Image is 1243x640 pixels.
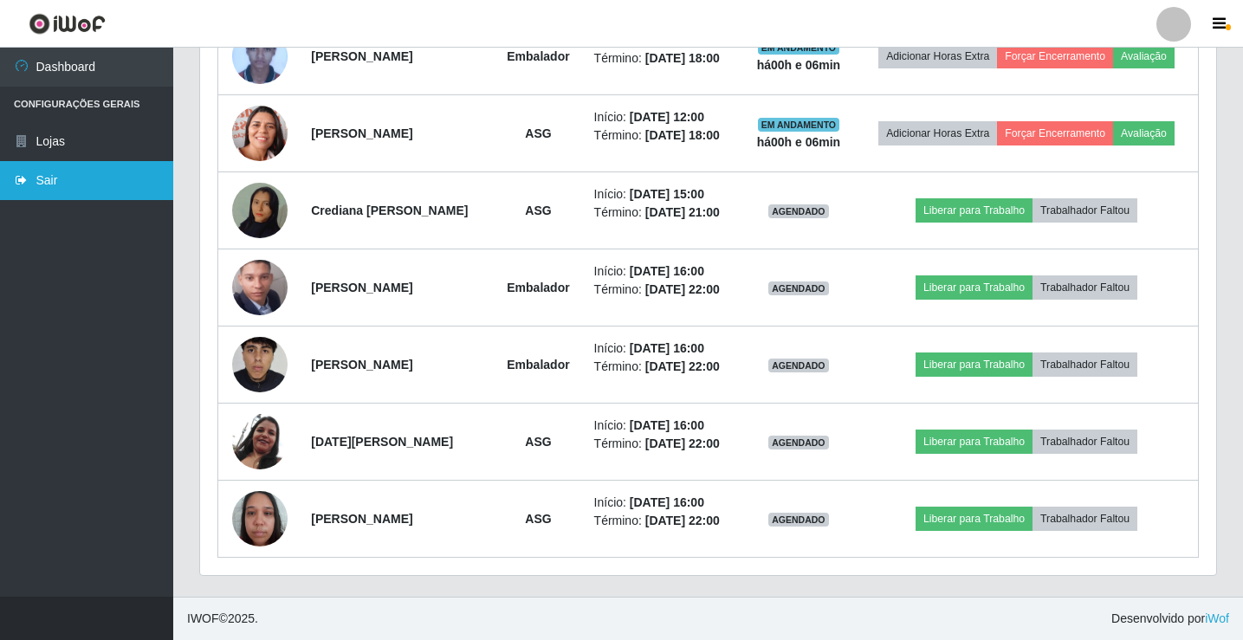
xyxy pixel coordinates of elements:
strong: ASG [525,204,551,217]
time: [DATE] 12:00 [630,110,704,124]
img: CoreUI Logo [29,13,106,35]
span: © 2025 . [187,610,258,628]
time: [DATE] 16:00 [630,418,704,432]
strong: [PERSON_NAME] [311,358,412,372]
strong: [PERSON_NAME] [311,512,412,526]
button: Liberar para Trabalho [916,198,1033,223]
span: AGENDADO [768,513,829,527]
img: 1740415667017.jpeg [232,482,288,555]
strong: Embalador [507,358,569,372]
li: Término: [594,435,732,453]
button: Adicionar Horas Extra [878,44,997,68]
li: Término: [594,126,732,145]
strong: ASG [525,512,551,526]
button: Trabalhador Faltou [1033,352,1137,377]
span: EM ANDAMENTO [758,41,840,55]
span: AGENDADO [768,359,829,372]
li: Término: [594,358,732,376]
li: Início: [594,108,732,126]
time: [DATE] 16:00 [630,264,704,278]
time: [DATE] 16:00 [630,495,704,509]
a: iWof [1205,611,1229,625]
time: [DATE] 22:00 [645,359,720,373]
img: 1689337855569.jpeg [232,414,288,470]
strong: [PERSON_NAME] [311,49,412,63]
button: Forçar Encerramento [997,121,1113,145]
li: Início: [594,262,732,281]
li: Término: [594,512,732,530]
button: Liberar para Trabalho [916,430,1033,454]
li: Término: [594,281,732,299]
button: Trabalhador Faltou [1033,430,1137,454]
span: AGENDADO [768,281,829,295]
strong: [PERSON_NAME] [311,126,412,140]
button: Liberar para Trabalho [916,352,1033,377]
li: Início: [594,185,732,204]
strong: ASG [525,435,551,449]
img: 1755289367859.jpeg [232,161,288,260]
li: Início: [594,417,732,435]
strong: há 00 h e 06 min [757,58,841,72]
button: Trabalhador Faltou [1033,198,1137,223]
span: AGENDADO [768,204,829,218]
span: IWOF [187,611,219,625]
li: Término: [594,49,732,68]
span: AGENDADO [768,436,829,449]
button: Liberar para Trabalho [916,275,1033,300]
strong: [DATE][PERSON_NAME] [311,435,453,449]
span: Desenvolvido por [1111,610,1229,628]
strong: Embalador [507,281,569,294]
strong: Crediana [PERSON_NAME] [311,204,468,217]
strong: Embalador [507,49,569,63]
time: [DATE] 16:00 [630,341,704,355]
li: Início: [594,339,732,358]
img: 1718410528864.jpeg [232,228,288,348]
time: [DATE] 18:00 [645,128,720,142]
img: 1691278015351.jpeg [232,99,288,169]
time: [DATE] 21:00 [645,205,720,219]
button: Avaliação [1113,44,1175,68]
button: Adicionar Horas Extra [878,121,997,145]
time: [DATE] 22:00 [645,514,720,527]
span: EM ANDAMENTO [758,118,840,132]
button: Forçar Encerramento [997,44,1113,68]
strong: há 00 h e 06 min [757,135,841,149]
time: [DATE] 18:00 [645,51,720,65]
li: Início: [594,494,732,512]
strong: ASG [525,126,551,140]
button: Trabalhador Faltou [1033,507,1137,531]
img: 1733491183363.jpeg [232,303,288,426]
time: [DATE] 22:00 [645,282,720,296]
li: Término: [594,204,732,222]
img: 1673386012464.jpeg [232,21,288,93]
strong: [PERSON_NAME] [311,281,412,294]
button: Avaliação [1113,121,1175,145]
time: [DATE] 15:00 [630,187,704,201]
time: [DATE] 22:00 [645,436,720,450]
button: Trabalhador Faltou [1033,275,1137,300]
button: Liberar para Trabalho [916,507,1033,531]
